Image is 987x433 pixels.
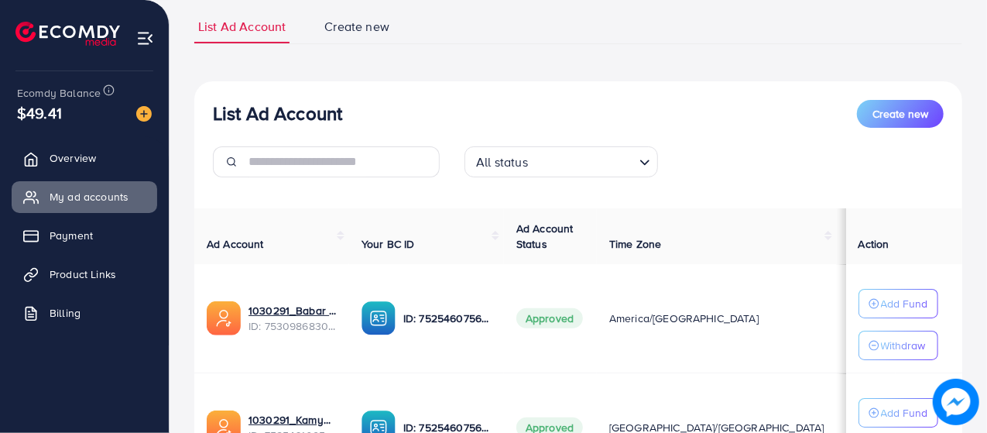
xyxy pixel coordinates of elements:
button: Withdraw [858,331,938,360]
img: image [136,106,152,122]
span: Overview [50,150,96,166]
p: Withdraw [881,336,926,355]
input: Search for option [533,148,633,174]
a: Billing [12,297,157,328]
button: Add Fund [858,289,938,318]
a: Payment [12,220,157,251]
span: Ad Account Status [516,221,574,252]
span: Product Links [50,266,116,282]
span: Action [858,236,889,252]
span: $49.41 [17,101,62,124]
span: Billing [50,305,81,321]
img: menu [136,29,154,47]
button: Create new [857,100,944,128]
a: 1030291_Kamyab Imports_1752157964630 [248,412,337,428]
span: List Ad Account [198,18,286,36]
button: Add Fund [858,398,938,428]
span: Create new [872,106,928,122]
span: Create new [324,18,389,36]
a: Overview [12,143,157,174]
p: Add Fund [881,294,928,313]
span: ID: 7530986830230224912 [248,318,337,334]
span: Time Zone [609,236,661,252]
span: Approved [516,308,583,328]
span: Ecomdy Balance [17,85,101,101]
img: logo [15,22,120,46]
span: Ad Account [207,236,264,252]
a: My ad accounts [12,181,157,212]
span: My ad accounts [50,189,129,204]
img: ic-ads-acc.e4c84228.svg [207,301,241,335]
span: Payment [50,228,93,243]
a: Product Links [12,259,157,290]
img: ic-ba-acc.ded83a64.svg [362,301,396,335]
div: Search for option [464,146,658,177]
span: All status [473,151,531,174]
p: Add Fund [881,404,928,422]
a: 1030291_Babar Imports_1753444527335 [248,303,337,318]
p: ID: 7525460756331528209 [403,309,492,328]
h3: List Ad Account [213,102,342,125]
span: America/[GEOGRAPHIC_DATA] [609,311,759,326]
img: image [933,379,979,425]
span: Your BC ID [362,236,415,252]
div: <span class='underline'>1030291_Babar Imports_1753444527335</span></br>7530986830230224912 [248,303,337,335]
